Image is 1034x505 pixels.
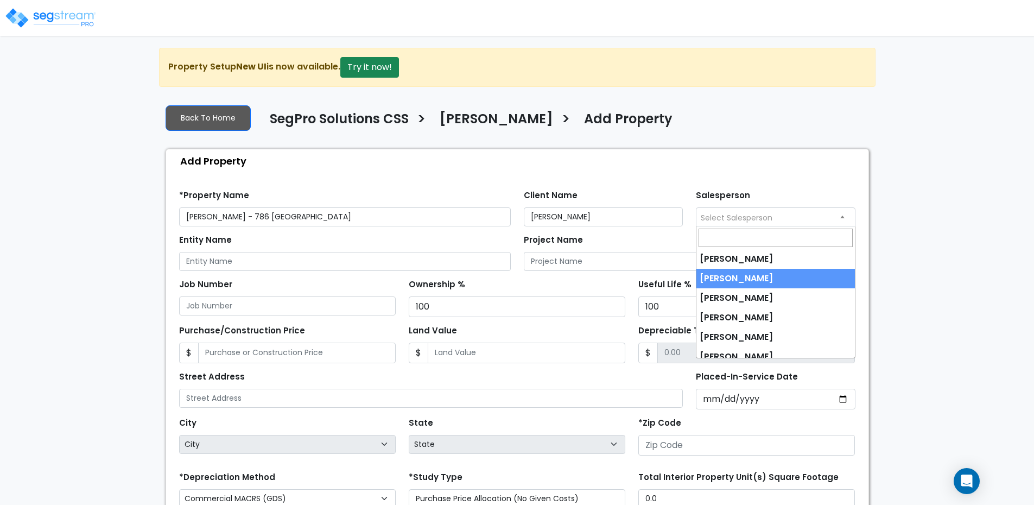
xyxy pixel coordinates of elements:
[638,343,658,363] span: $
[638,325,735,337] label: Depreciable Tax Basis
[179,343,199,363] span: $
[561,110,570,131] h3: >
[172,149,868,173] div: Add Property
[638,471,839,484] label: Total Interior Property Unit(s) Square Footage
[696,288,855,308] li: [PERSON_NAME]
[524,190,578,202] label: Client Name
[409,325,457,337] label: Land Value
[696,347,855,367] li: [PERSON_NAME]
[179,471,275,484] label: *Depreciation Method
[657,343,855,363] input: 0.00
[638,296,855,317] input: Useful Life %
[198,343,396,363] input: Purchase or Construction Price
[159,48,876,87] div: Property Setup is now available.
[638,279,692,291] label: Useful Life %
[179,252,511,271] input: Entity Name
[524,207,683,226] input: Client Name
[340,57,399,78] button: Try it now!
[696,249,855,269] li: [PERSON_NAME]
[696,327,855,347] li: [PERSON_NAME]
[417,110,426,131] h3: >
[696,308,855,327] li: [PERSON_NAME]
[524,252,855,271] input: Project Name
[954,468,980,494] div: Open Intercom Messenger
[696,190,750,202] label: Salesperson
[4,7,97,29] img: logo_pro_r.png
[409,417,433,430] label: State
[409,296,625,317] input: Ownership %
[179,234,232,247] label: Entity Name
[179,296,396,315] input: Job Number
[701,212,772,223] span: Select Salesperson
[638,417,681,430] label: *Zip Code
[409,343,428,363] span: $
[179,371,245,383] label: Street Address
[179,325,305,337] label: Purchase/Construction Price
[428,343,625,363] input: Land Value
[584,111,673,130] h4: Add Property
[179,207,511,226] input: Property Name
[576,111,673,134] a: Add Property
[166,105,251,131] a: Back To Home
[409,279,465,291] label: Ownership %
[432,111,553,134] a: [PERSON_NAME]
[524,234,583,247] label: Project Name
[236,60,267,73] strong: New UI
[179,190,249,202] label: *Property Name
[696,371,798,383] label: Placed-In-Service Date
[440,111,553,130] h4: [PERSON_NAME]
[179,389,683,408] input: Street Address
[262,111,409,134] a: SegPro Solutions CSS
[270,111,409,130] h4: SegPro Solutions CSS
[638,435,855,456] input: Zip Code
[179,417,196,430] label: City
[696,269,855,288] li: [PERSON_NAME]
[179,279,232,291] label: Job Number
[409,471,462,484] label: *Study Type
